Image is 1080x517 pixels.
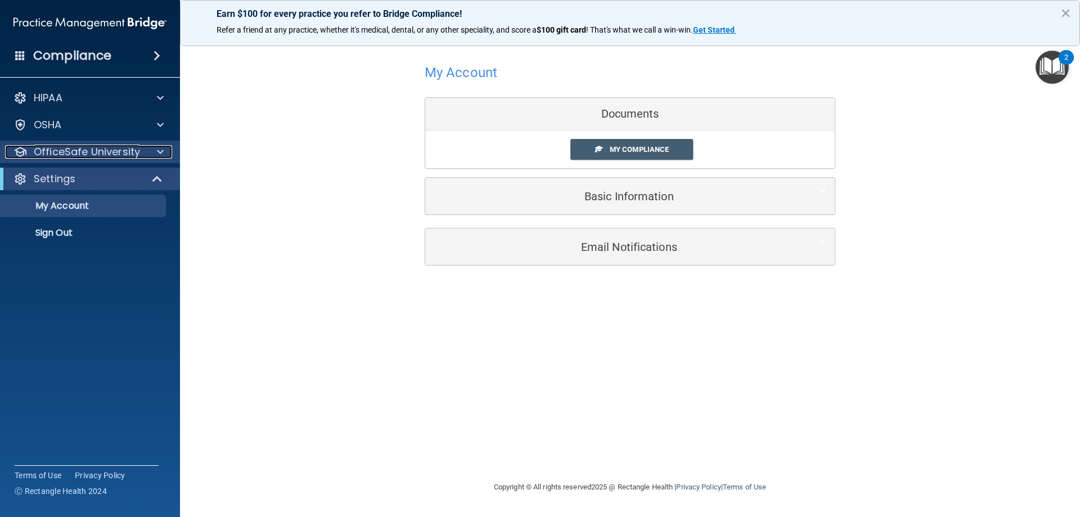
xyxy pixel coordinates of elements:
div: 2 [1064,57,1068,72]
div: Copyright © All rights reserved 2025 @ Rectangle Health | | [425,469,835,505]
p: Sign Out [7,227,161,239]
p: Earn $100 for every practice you refer to Bridge Compliance! [217,8,1043,19]
p: My Account [7,200,161,212]
p: OfficeSafe University [34,145,140,159]
a: HIPAA [13,91,164,105]
h4: My Account [425,65,497,80]
a: Privacy Policy [676,483,721,491]
button: Open Resource Center, 2 new notifications [1036,51,1069,84]
a: Terms of Use [15,470,61,481]
span: My Compliance [610,145,669,154]
a: Settings [13,172,163,186]
p: HIPAA [34,91,62,105]
span: ! That's what we call a win-win. [586,25,693,34]
a: Basic Information [434,183,826,209]
img: PMB logo [13,12,166,34]
button: Close [1060,4,1071,22]
strong: Get Started [693,25,735,34]
span: Ⓒ Rectangle Health 2024 [15,485,107,497]
a: OfficeSafe University [13,145,164,159]
h5: Email Notifications [434,241,792,253]
a: Privacy Policy [75,470,125,481]
strong: $100 gift card [537,25,586,34]
div: Documents [425,98,835,131]
h5: Basic Information [434,190,792,203]
h4: Compliance [33,48,111,64]
a: OSHA [13,118,164,132]
span: Refer a friend at any practice, whether it's medical, dental, or any other speciality, and score a [217,25,537,34]
p: OSHA [34,118,62,132]
p: Settings [34,172,75,186]
a: Terms of Use [723,483,766,491]
a: Get Started [693,25,736,34]
a: Email Notifications [434,234,826,259]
